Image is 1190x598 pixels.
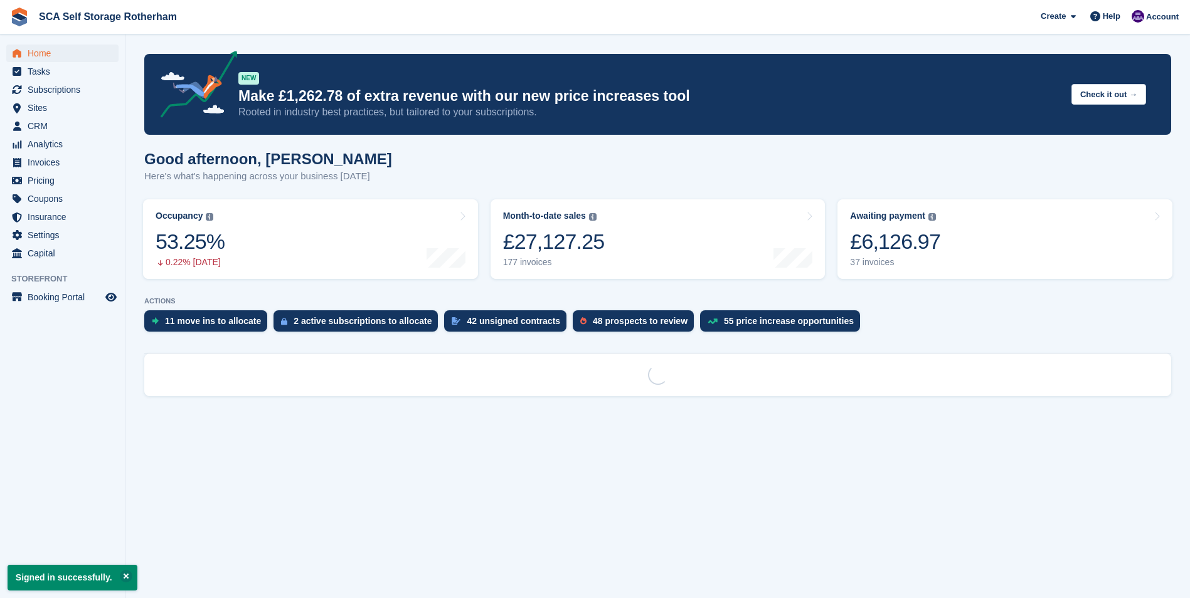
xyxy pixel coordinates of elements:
[28,135,103,153] span: Analytics
[144,297,1171,305] p: ACTIONS
[503,257,605,268] div: 177 invoices
[6,172,119,189] a: menu
[6,244,119,262] a: menu
[580,317,587,325] img: prospect-51fa495bee0391a8d652442698ab0144808aea92771e9ea1ae160a38d050c398.svg
[165,316,261,326] div: 11 move ins to allocate
[6,117,119,135] a: menu
[28,45,103,62] span: Home
[1041,10,1066,23] span: Create
[144,150,392,167] h1: Good afternoon, [PERSON_NAME]
[837,199,1172,279] a: Awaiting payment £6,126.97 37 invoices
[28,154,103,171] span: Invoices
[104,290,119,305] a: Preview store
[28,172,103,189] span: Pricing
[28,81,103,98] span: Subscriptions
[6,63,119,80] a: menu
[850,229,940,254] div: £6,126.97
[573,310,700,338] a: 48 prospects to review
[238,72,259,85] div: NEW
[156,211,203,221] div: Occupancy
[28,99,103,117] span: Sites
[724,316,854,326] div: 55 price increase opportunities
[503,211,586,221] div: Month-to-date sales
[28,288,103,306] span: Booking Portal
[28,190,103,207] span: Coupons
[700,310,866,338] a: 55 price increase opportunities
[144,310,274,338] a: 11 move ins to allocate
[850,211,925,221] div: Awaiting payment
[6,190,119,207] a: menu
[6,154,119,171] a: menu
[150,51,238,122] img: price-adjustments-announcement-icon-8257ccfd72463d97f412b2fc003d46551f7dbcb40ab6d574587a9cd5c0d94...
[6,208,119,226] a: menu
[6,81,119,98] a: menu
[294,316,432,326] div: 2 active subscriptions to allocate
[467,316,560,326] div: 42 unsigned contracts
[28,244,103,262] span: Capital
[281,317,287,325] img: active_subscription_to_allocate_icon-d502201f5373d7db506a760aba3b589e785aa758c864c3986d89f69b8ff3...
[238,105,1061,119] p: Rooted in industry best practices, but tailored to your subscriptions.
[238,87,1061,105] p: Make £1,262.78 of extra revenue with our new price increases tool
[144,169,392,184] p: Here's what's happening across your business [DATE]
[8,565,137,590] p: Signed in successfully.
[1103,10,1120,23] span: Help
[452,317,460,325] img: contract_signature_icon-13c848040528278c33f63329250d36e43548de30e8caae1d1a13099fd9432cc5.svg
[1146,11,1179,23] span: Account
[156,257,225,268] div: 0.22% [DATE]
[444,310,573,338] a: 42 unsigned contracts
[593,316,688,326] div: 48 prospects to review
[491,199,826,279] a: Month-to-date sales £27,127.25 177 invoices
[503,229,605,254] div: £27,127.25
[143,199,478,279] a: Occupancy 53.25% 0.22% [DATE]
[156,229,225,254] div: 53.25%
[28,117,103,135] span: CRM
[589,213,597,221] img: icon-info-grey-7440780725fd019a000dd9b08b2336e03edf1995a4989e88bcd33f0948082b44.svg
[6,135,119,153] a: menu
[850,257,940,268] div: 37 invoices
[28,208,103,226] span: Insurance
[6,288,119,306] a: menu
[11,273,125,285] span: Storefront
[6,226,119,244] a: menu
[1071,84,1146,105] button: Check it out →
[34,6,182,27] a: SCA Self Storage Rotherham
[6,45,119,62] a: menu
[152,317,159,325] img: move_ins_to_allocate_icon-fdf77a2bb77ea45bf5b3d319d69a93e2d87916cf1d5bf7949dd705db3b84f3ca.svg
[28,226,103,244] span: Settings
[1132,10,1144,23] img: Kelly Neesham
[28,63,103,80] span: Tasks
[708,318,718,324] img: price_increase_opportunities-93ffe204e8149a01c8c9dc8f82e8f89637d9d84a8eef4429ea346261dce0b2c0.svg
[10,8,29,26] img: stora-icon-8386f47178a22dfd0bd8f6a31ec36ba5ce8667c1dd55bd0f319d3a0aa187defe.svg
[928,213,936,221] img: icon-info-grey-7440780725fd019a000dd9b08b2336e03edf1995a4989e88bcd33f0948082b44.svg
[206,213,213,221] img: icon-info-grey-7440780725fd019a000dd9b08b2336e03edf1995a4989e88bcd33f0948082b44.svg
[6,99,119,117] a: menu
[274,310,444,338] a: 2 active subscriptions to allocate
